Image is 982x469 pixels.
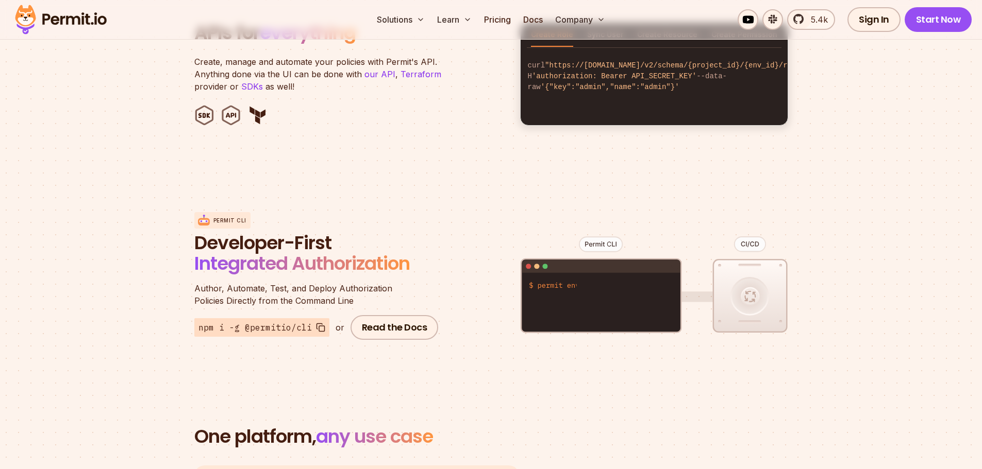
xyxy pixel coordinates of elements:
span: "https://[DOMAIN_NAME]/v2/schema/{project_id}/{env_id}/roles" [545,61,809,70]
h2: One platform, [194,426,788,447]
span: 'authorization: Bearer API_SECRET_KEY' [532,72,696,80]
span: Developer-First [194,233,442,253]
p: Create, manage and automate your policies with Permit's API. Anything done via the UI can be done... [194,56,452,93]
a: SDKs [241,81,263,92]
a: Terraform [401,69,441,79]
code: curl -H --data-raw [521,52,788,101]
button: Learn [433,9,476,30]
span: 5.4k [805,13,828,26]
a: 5.4k [787,9,835,30]
p: Permit CLI [213,217,246,224]
div: or [336,321,344,334]
img: Permit logo [10,2,111,37]
h2: APIs for [194,23,508,43]
p: Policies Directly from the Command Line [194,282,442,307]
button: npm i -g @permitio/cli [194,318,329,337]
span: Integrated Authorization [194,250,410,276]
a: Start Now [905,7,972,32]
a: Docs [519,9,547,30]
button: Company [551,9,609,30]
a: Sign In [847,7,901,32]
a: Pricing [480,9,515,30]
span: Author, Automate, Test, and Deploy Authorization [194,282,442,294]
button: Solutions [373,9,429,30]
span: '{"key":"admin","name":"admin"}' [541,83,679,91]
span: npm i -g @permitio/cli [198,321,312,334]
span: any use case [316,423,433,449]
a: our API [364,69,395,79]
a: Read the Docs [351,315,439,340]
